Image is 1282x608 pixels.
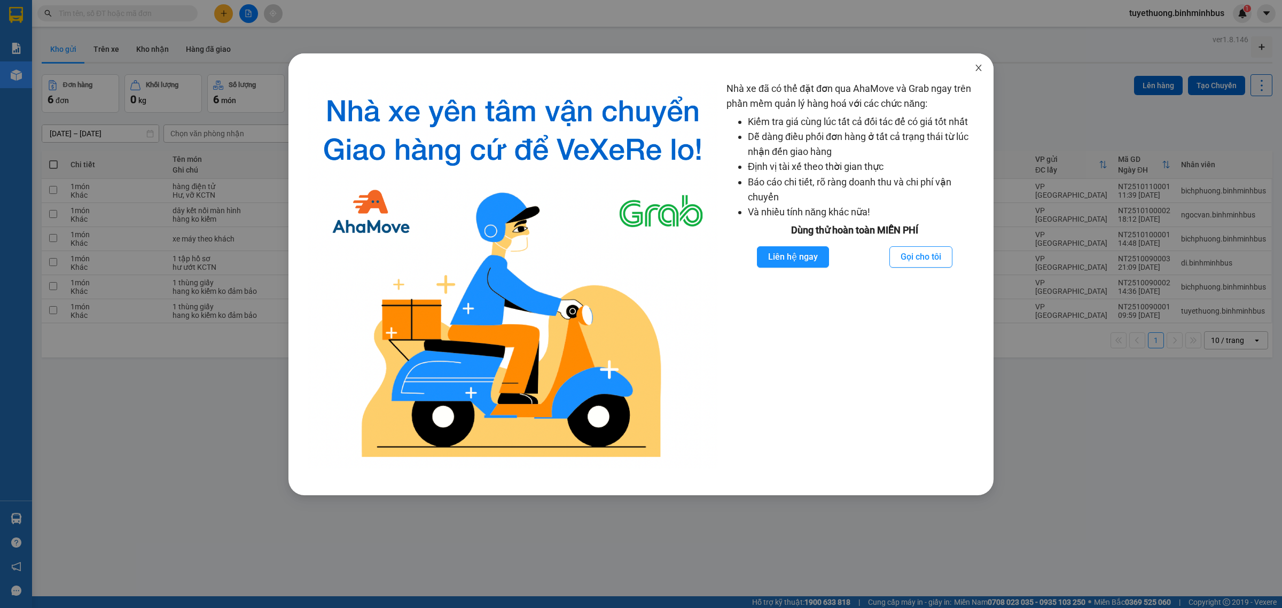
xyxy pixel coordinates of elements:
[748,175,983,205] li: Báo cáo chi tiết, rõ ràng doanh thu và chi phí vận chuyển
[748,129,983,160] li: Dễ dàng điều phối đơn hàng ở tất cả trạng thái từ lúc nhận đến giao hàng
[974,64,983,72] span: close
[964,53,994,83] button: Close
[748,205,983,220] li: Và nhiều tính năng khác nữa!
[901,250,941,263] span: Gọi cho tôi
[748,159,983,174] li: Định vị tài xế theo thời gian thực
[768,250,818,263] span: Liên hệ ngay
[757,246,829,268] button: Liên hệ ngay
[748,114,983,129] li: Kiểm tra giá cùng lúc tất cả đối tác để có giá tốt nhất
[889,246,952,268] button: Gọi cho tôi
[726,81,983,469] div: Nhà xe đã có thể đặt đơn qua AhaMove và Grab ngay trên phần mềm quản lý hàng hoá với các chức năng:
[726,223,983,238] div: Dùng thử hoàn toàn MIỄN PHÍ
[308,81,718,469] img: logo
